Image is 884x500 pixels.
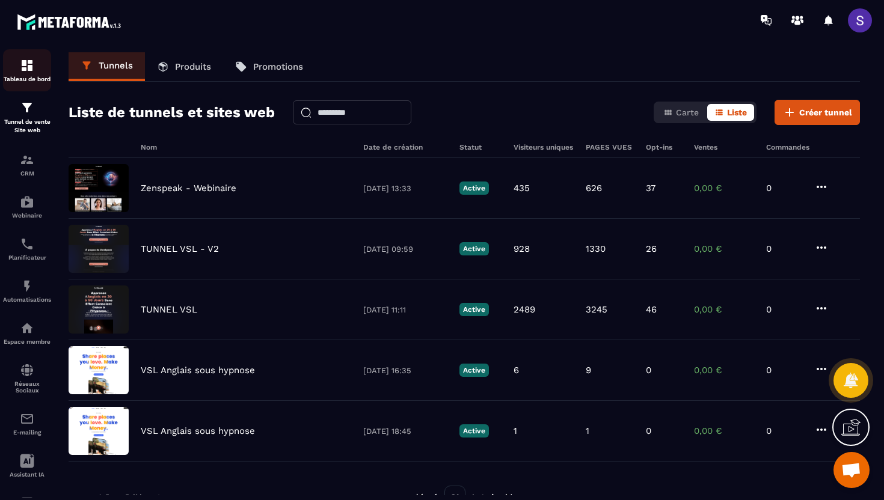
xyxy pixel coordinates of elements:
[694,243,754,254] p: 0,00 €
[69,100,275,124] h2: Liste de tunnels et sites web
[69,52,145,81] a: Tunnels
[514,243,530,254] p: 928
[141,425,255,436] p: VSL Anglais sous hypnose
[459,181,489,195] p: Active
[3,445,51,487] a: Assistant IA
[586,425,589,436] p: 1
[514,183,530,194] p: 435
[69,285,129,334] img: image
[3,186,51,228] a: automationsautomationsWebinaire
[694,143,754,151] h6: Ventes
[646,425,651,436] p: 0
[69,225,129,273] img: image
[3,296,51,303] p: Automatisations
[459,364,489,377] p: Active
[141,365,255,376] p: VSL Anglais sous hypnose
[766,243,802,254] p: 0
[20,58,34,73] img: formation
[586,365,591,376] p: 9
[3,118,51,135] p: Tunnel de vente Site web
[694,425,754,436] p: 0,00 €
[3,429,51,436] p: E-mailing
[775,100,860,125] button: Créer tunnel
[3,471,51,478] p: Assistant IA
[514,365,519,376] p: 6
[3,170,51,177] p: CRM
[20,412,34,426] img: email
[20,195,34,209] img: automations
[586,243,606,254] p: 1330
[766,183,802,194] p: 0
[586,304,607,315] p: 3245
[3,228,51,270] a: schedulerschedulerPlanificateur
[175,61,211,72] p: Produits
[20,363,34,377] img: social-network
[646,243,657,254] p: 26
[646,304,657,315] p: 46
[646,183,655,194] p: 37
[3,144,51,186] a: formationformationCRM
[69,164,129,212] img: image
[145,52,223,81] a: Produits
[363,305,447,314] p: [DATE] 11:11
[141,243,219,254] p: TUNNEL VSL - V2
[141,183,236,194] p: Zenspeak - Webinaire
[3,403,51,445] a: emailemailE-mailing
[3,91,51,144] a: formationformationTunnel de vente Site web
[3,76,51,82] p: Tableau de bord
[69,407,129,455] img: image
[3,270,51,312] a: automationsautomationsAutomatisations
[141,143,351,151] h6: Nom
[20,279,34,293] img: automations
[363,245,447,254] p: [DATE] 09:59
[514,425,517,436] p: 1
[20,100,34,115] img: formation
[586,143,634,151] h6: PAGES VUES
[459,143,502,151] h6: Statut
[646,143,682,151] h6: Opt-ins
[363,184,447,193] p: [DATE] 13:33
[459,242,489,255] p: Active
[514,304,535,315] p: 2489
[766,143,809,151] h6: Commandes
[707,104,754,121] button: Liste
[3,49,51,91] a: formationformationTableau de bord
[646,365,651,376] p: 0
[727,108,747,117] span: Liste
[799,106,852,118] span: Créer tunnel
[459,424,489,437] p: Active
[766,425,802,436] p: 0
[69,346,129,394] img: image
[586,183,602,194] p: 626
[676,108,699,117] span: Carte
[253,61,303,72] p: Promotions
[766,304,802,315] p: 0
[363,143,447,151] h6: Date de création
[223,52,315,81] a: Promotions
[3,312,51,354] a: automationsautomationsEspace membre
[3,338,51,345] p: Espace membre
[766,365,802,376] p: 0
[17,11,125,33] img: logo
[656,104,706,121] button: Carte
[3,254,51,261] p: Planificateur
[694,183,754,194] p: 0,00 €
[99,60,133,71] p: Tunnels
[141,304,197,315] p: TUNNEL VSL
[363,366,447,375] p: [DATE] 16:35
[20,321,34,335] img: automations
[363,427,447,436] p: [DATE] 18:45
[694,365,754,376] p: 0,00 €
[514,143,574,151] h6: Visiteurs uniques
[459,303,489,316] p: Active
[694,304,754,315] p: 0,00 €
[833,452,870,488] div: Ouvrir le chat
[3,380,51,394] p: Réseaux Sociaux
[20,237,34,251] img: scheduler
[3,354,51,403] a: social-networksocial-networkRéseaux Sociaux
[3,212,51,219] p: Webinaire
[20,153,34,167] img: formation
